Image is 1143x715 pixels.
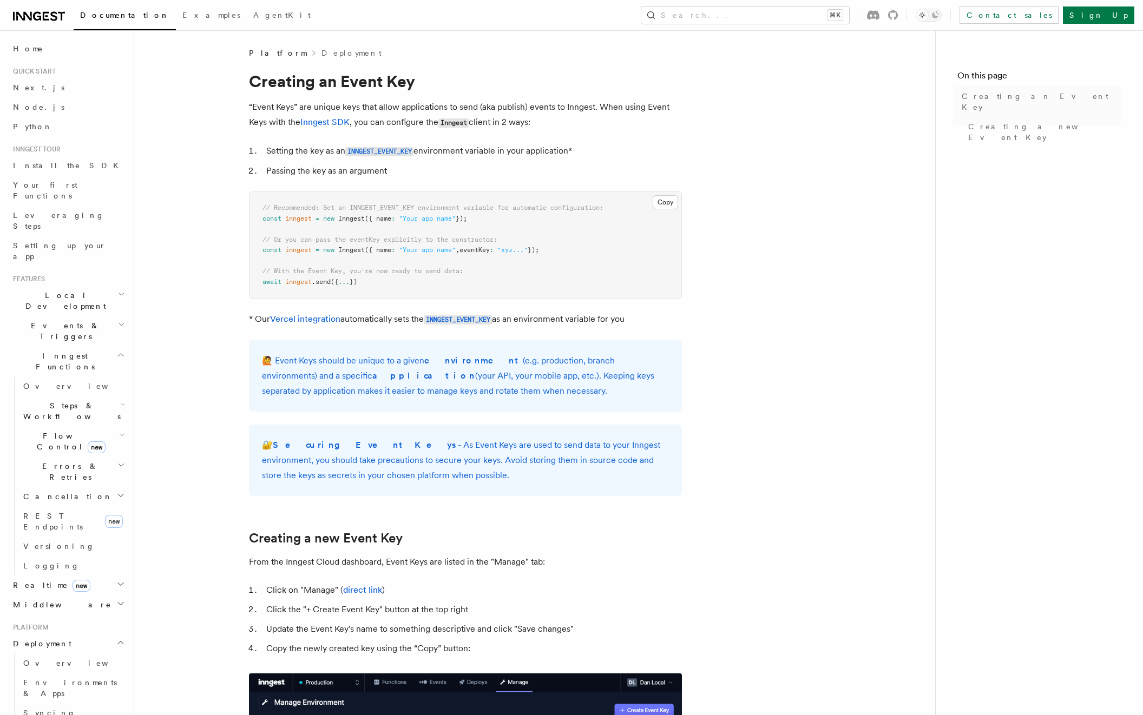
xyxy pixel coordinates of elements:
[957,87,1121,117] a: Creating an Event Key
[399,246,456,254] span: "Your app name"
[528,246,539,254] span: });
[23,659,135,667] span: Overview
[262,215,281,222] span: const
[323,246,334,254] span: new
[13,241,106,261] span: Setting up your app
[19,673,127,703] a: Environments & Apps
[23,561,80,570] span: Logging
[19,537,127,556] a: Versioning
[345,145,413,156] a: INNGEST_EVENT_KEY
[263,602,682,617] li: Click the "+ Create Event Key" button at the top right
[9,623,49,632] span: Platform
[338,278,350,286] span: ...
[9,206,127,236] a: Leveraging Steps
[74,3,176,30] a: Documentation
[9,638,71,649] span: Deployment
[262,236,497,243] span: // Or you can pass the eventKey explicitly to the constructor:
[9,78,127,97] a: Next.js
[23,678,117,698] span: Environments & Apps
[19,396,127,426] button: Steps & Workflows
[263,641,682,656] li: Copy the newly created key using the “Copy” button:
[262,278,281,286] span: await
[653,195,678,209] button: Copy
[13,211,104,230] span: Leveraging Steps
[9,634,127,653] button: Deployment
[19,376,127,396] a: Overview
[9,97,127,117] a: Node.js
[9,156,127,175] a: Install the SDK
[916,9,942,22] button: Toggle dark mode
[19,491,113,502] span: Cancellation
[9,575,127,595] button: Realtimenew
[9,599,111,610] span: Middleware
[338,246,365,254] span: Inngest
[9,595,127,614] button: Middleware
[9,350,117,372] span: Inngest Functions
[19,400,121,422] span: Steps & Workflows
[316,215,319,222] span: =
[497,246,528,254] span: "xyz..."
[19,431,119,452] span: Flow Control
[19,426,127,456] button: Flow Controlnew
[285,246,312,254] span: inngest
[9,316,127,346] button: Events & Triggers
[827,10,843,21] kbd: ⌘K
[263,143,682,159] li: Setting the key as an environment variable in your application*
[285,215,312,222] span: inngest
[262,353,669,399] p: 🙋 Event Keys should be unique to a given (e.g. production, branch environments) and a specific (y...
[249,554,682,570] p: From the Inngest Cloud dashboard, Event Keys are listed in the "Manage" tab:
[23,382,135,390] span: Overview
[9,275,45,283] span: Features
[323,215,334,222] span: new
[459,246,490,254] span: eventKey
[19,556,127,575] a: Logging
[490,246,494,254] span: :
[13,122,52,131] span: Python
[424,355,523,366] strong: environment
[968,121,1121,143] span: Creating a new Event Key
[960,6,1059,24] a: Contact sales
[13,103,64,111] span: Node.js
[19,487,127,506] button: Cancellation
[273,440,458,450] strong: Securing Event Keys
[176,3,247,29] a: Examples
[456,246,459,254] span: ,
[372,370,475,381] strong: application
[350,278,357,286] span: })
[391,215,395,222] span: :
[262,204,603,211] span: // Recommended: Set an INNGEST_EVENT_KEY environment variable for automatic configuration:
[23,542,95,551] span: Versioning
[424,314,492,324] a: INNGEST_EVENT_KEY
[9,175,127,206] a: Your first Functions
[249,48,306,58] span: Platform
[9,145,61,154] span: Inngest tour
[9,290,118,312] span: Local Development
[399,215,456,222] span: "Your app name"
[262,246,281,254] span: const
[1063,6,1134,24] a: Sign Up
[13,83,64,92] span: Next.js
[9,236,127,266] a: Setting up your app
[957,69,1121,87] h4: On this page
[365,246,391,254] span: ({ name
[9,320,118,342] span: Events & Triggers
[19,506,127,537] a: REST Endpointsnew
[262,438,669,483] p: 🔐 - As Event Keys are used to send data to your Inngest environment, you should take precautions ...
[9,286,127,316] button: Local Development
[391,246,395,254] span: :
[424,315,492,325] code: INNGEST_EVENT_KEY
[9,117,127,136] a: Python
[9,376,127,575] div: Inngest Functions
[23,512,83,531] span: REST Endpoints
[321,48,382,58] a: Deployment
[19,653,127,673] a: Overview
[285,278,312,286] span: inngest
[331,278,338,286] span: ({
[312,278,331,286] span: .send
[263,582,682,598] li: Click on "Manage" ( )
[249,71,682,91] h1: Creating an Event Key
[365,215,391,222] span: ({ name
[270,314,340,324] a: Vercel integration
[247,3,317,29] a: AgentKit
[9,346,127,376] button: Inngest Functions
